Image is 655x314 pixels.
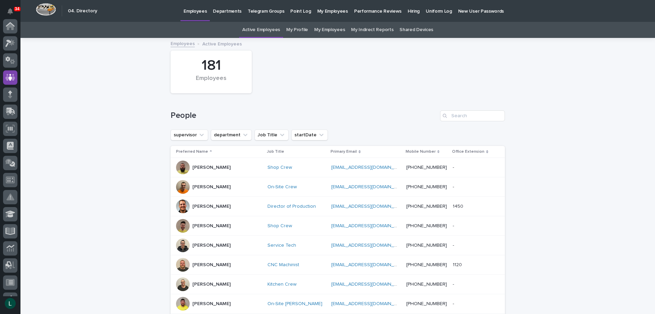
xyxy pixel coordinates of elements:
[453,261,463,268] p: 1120
[267,223,292,229] a: Shop Crew
[254,129,289,140] button: Job Title
[192,243,231,248] p: [PERSON_NAME]
[242,22,280,38] a: Active Employees
[192,204,231,209] p: [PERSON_NAME]
[331,262,408,267] a: [EMAIL_ADDRESS][DOMAIN_NAME]
[406,262,447,267] a: [PHONE_NUMBER]
[399,22,433,38] a: Shared Devices
[267,301,322,307] a: On-Site [PERSON_NAME]
[192,301,231,307] p: [PERSON_NAME]
[331,185,408,189] a: [EMAIL_ADDRESS][DOMAIN_NAME]
[267,148,284,155] p: Job Title
[453,183,455,190] p: -
[331,148,357,155] p: Primary Email
[453,300,455,307] p: -
[267,204,316,209] a: Director of Production
[171,216,505,236] tr: [PERSON_NAME]Shop Crew [EMAIL_ADDRESS][DOMAIN_NAME] [PHONE_NUMBER]--
[331,165,408,170] a: [EMAIL_ADDRESS][DOMAIN_NAME]
[406,282,447,287] a: [PHONE_NUMBER]
[9,8,17,19] div: Notifications34
[406,204,447,209] a: [PHONE_NUMBER]
[171,294,505,314] tr: [PERSON_NAME]On-Site [PERSON_NAME] [EMAIL_ADDRESS][DOMAIN_NAME] [PHONE_NUMBER]--
[15,6,19,11] p: 34
[314,22,345,38] a: My Employees
[171,197,505,216] tr: [PERSON_NAME]Director of Production [EMAIL_ADDRESS][DOMAIN_NAME] [PHONE_NUMBER]14501450
[192,282,231,287] p: [PERSON_NAME]
[406,243,447,248] a: [PHONE_NUMBER]
[267,262,299,268] a: CNC Machinist
[331,223,408,228] a: [EMAIL_ADDRESS][DOMAIN_NAME]
[331,204,408,209] a: [EMAIL_ADDRESS][DOMAIN_NAME]
[211,129,252,140] button: department
[182,57,240,74] div: 181
[452,148,484,155] p: Office Extension
[453,280,455,287] p: -
[171,39,195,47] a: Employees
[331,282,408,287] a: [EMAIL_ADDRESS][DOMAIN_NAME]
[202,40,242,47] p: Active Employees
[406,148,436,155] p: Mobile Number
[453,202,465,209] p: 1450
[171,129,208,140] button: supervisor
[267,282,296,287] a: Kitchen Crew
[267,165,292,170] a: Shop Crew
[406,165,447,170] a: [PHONE_NUMBER]
[171,177,505,197] tr: [PERSON_NAME]On-Site Crew [EMAIL_ADDRESS][DOMAIN_NAME] [PHONE_NUMBER]--
[192,184,231,190] p: [PERSON_NAME]
[176,148,208,155] p: Preferred Name
[286,22,308,38] a: My Profile
[453,241,455,248] p: -
[406,185,447,189] a: [PHONE_NUMBER]
[453,163,455,170] p: -
[171,255,505,275] tr: [PERSON_NAME]CNC Machinist [EMAIL_ADDRESS][DOMAIN_NAME] [PHONE_NUMBER]11201120
[440,110,505,121] input: Search
[453,222,455,229] p: -
[351,22,393,38] a: My Indirect Reports
[192,165,231,170] p: [PERSON_NAME]
[182,75,240,89] div: Employees
[192,223,231,229] p: [PERSON_NAME]
[406,223,447,228] a: [PHONE_NUMBER]
[36,3,56,16] img: Workspace Logo
[267,184,297,190] a: On-Site Crew
[291,129,328,140] button: startDate
[171,275,505,294] tr: [PERSON_NAME]Kitchen Crew [EMAIL_ADDRESS][DOMAIN_NAME] [PHONE_NUMBER]--
[3,296,17,311] button: users-avatar
[331,243,408,248] a: [EMAIL_ADDRESS][DOMAIN_NAME]
[171,158,505,177] tr: [PERSON_NAME]Shop Crew [EMAIL_ADDRESS][DOMAIN_NAME] [PHONE_NUMBER]--
[192,262,231,268] p: [PERSON_NAME]
[68,8,97,14] h2: 04. Directory
[267,243,296,248] a: Service Tech
[171,111,437,121] h1: People
[171,236,505,255] tr: [PERSON_NAME]Service Tech [EMAIL_ADDRESS][DOMAIN_NAME] [PHONE_NUMBER]--
[406,301,447,306] a: [PHONE_NUMBER]
[3,4,17,18] button: Notifications
[331,301,408,306] a: [EMAIL_ADDRESS][DOMAIN_NAME]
